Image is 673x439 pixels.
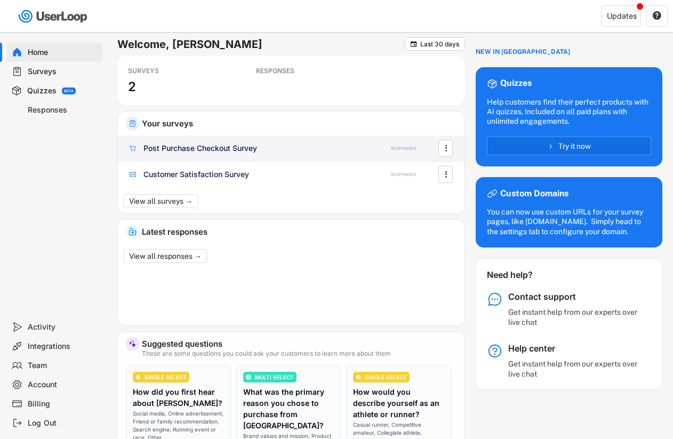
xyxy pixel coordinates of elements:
div: Get instant help from our experts over live chat [508,307,642,326]
text:  [445,142,447,154]
button: View all surveys → [123,194,198,208]
div: Latest responses [142,228,456,236]
div: How did you first hear about [PERSON_NAME]? [133,386,224,409]
text:  [445,169,447,180]
h6: Welcome, [PERSON_NAME] [117,37,405,51]
div: Activity [28,322,98,332]
img: userloop-logo-01.svg [16,5,91,27]
text:  [653,11,661,20]
text:  [411,40,417,48]
div: Last 30 days [420,41,459,47]
div: Surveys [28,67,98,77]
div: Post Purchase Checkout Survey [143,143,257,154]
div: RESPONSES [391,146,416,151]
div: Account [28,380,98,390]
div: Responses [28,105,98,115]
div: Home [28,47,98,58]
div: MULTI SELECT [255,374,294,380]
div: Get instant help from our experts over live chat [508,359,642,378]
img: MagicMajor%20%28Purple%29.svg [129,340,137,348]
div: What was the primary reason you chose to purchase from [GEOGRAPHIC_DATA]? [243,386,334,431]
div: Log Out [28,418,98,428]
div: Customer Satisfaction Survey [143,169,249,180]
div: Quizzes [27,86,57,96]
div: Need help? [487,269,561,281]
div: Team [28,361,98,371]
div: Suggested questions [142,340,456,348]
div: BETA [64,89,74,93]
div: Help center [508,343,642,354]
div: Quizzes [500,78,532,89]
div: Billing [28,399,98,409]
button:  [410,40,418,48]
span: Try it now [558,142,591,150]
button: Try it now [487,137,651,155]
button: View all responses → [123,249,207,263]
div: RESPONSES [256,67,352,75]
div: How would you describe yourself as an athlete or runner? [353,386,444,420]
div: Contact support [508,291,642,302]
div: Help customers find their perfect products with AI quizzes. Included on all paid plans with unlim... [487,97,651,126]
div: SURVEYS [128,67,224,75]
img: CircleTickMinorWhite.svg [135,374,141,380]
div: RESPONSES [391,172,416,178]
img: IncomingMajor.svg [129,228,137,236]
div: SINGLE SELECT [365,374,407,380]
button:  [440,140,451,156]
button:  [652,11,662,21]
div: Your surveys [142,119,456,127]
div: You can now use custom URLs for your survey pages, like [DOMAIN_NAME]. Simply head to the setting... [487,207,651,236]
button:  [440,166,451,182]
h3: 2 [128,78,136,95]
div: NEW IN [GEOGRAPHIC_DATA] [476,48,570,57]
div: SINGLE SELECT [145,374,187,380]
div: Custom Domains [500,188,568,199]
div: Updates [607,12,637,20]
div: Integrations [28,341,98,352]
img: CircleTickMinorWhite.svg [356,374,361,380]
img: ListMajor.svg [246,374,251,380]
div: These are some questions you could ask your customers to learn more about them [142,350,456,357]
